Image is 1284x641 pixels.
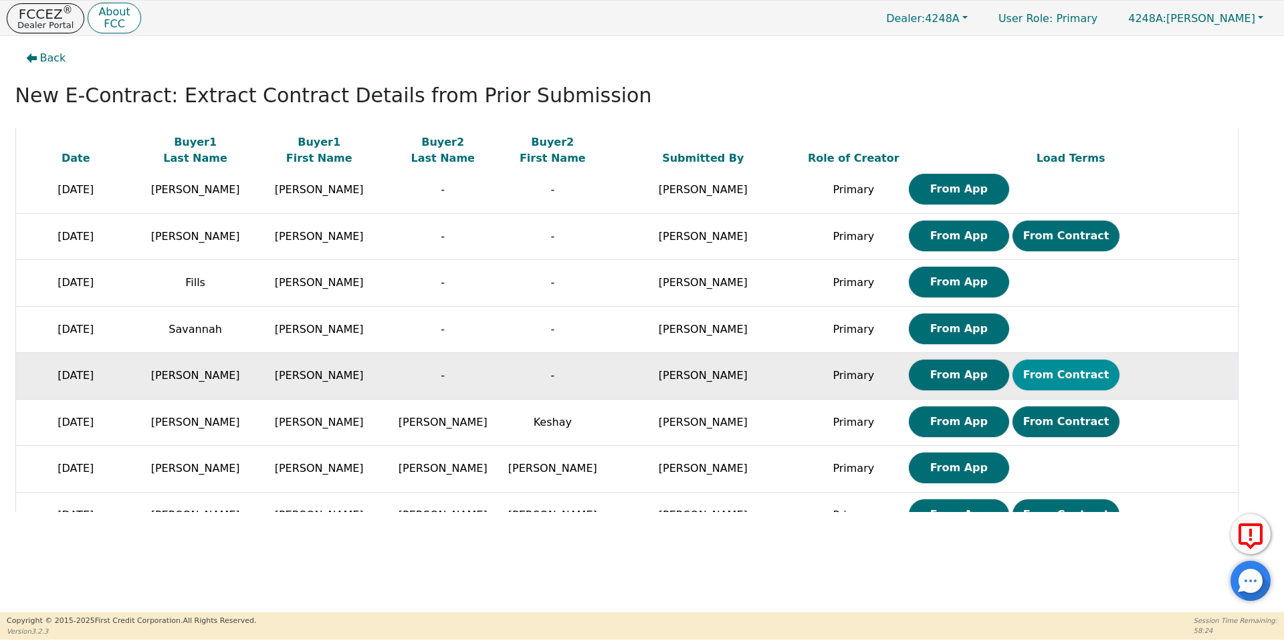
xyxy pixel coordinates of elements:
span: - [441,230,445,243]
td: Primary [803,306,903,353]
div: Date [19,150,133,166]
p: Copyright © 2015- 2025 First Credit Corporation. [7,616,256,627]
td: [DATE] [15,446,136,493]
p: About [98,7,130,17]
td: Primary [803,446,903,493]
span: 4248A: [1128,12,1166,25]
span: [PERSON_NAME] [275,509,364,521]
p: Session Time Remaining: [1194,616,1277,626]
button: From App [909,499,1009,530]
button: FCCEZ®Dealer Portal [7,3,84,33]
span: Dealer: [886,12,925,25]
span: [PERSON_NAME] [399,462,488,475]
p: Primary [985,5,1111,31]
button: From App [909,267,1009,297]
button: From Contract [1012,360,1120,390]
span: [PERSON_NAME] [275,369,364,382]
td: [PERSON_NAME] [603,306,803,353]
td: Primary [803,399,903,446]
span: All Rights Reserved. [183,616,256,625]
span: [PERSON_NAME] [275,276,364,289]
span: [PERSON_NAME] [151,369,240,382]
p: 58:24 [1194,626,1277,636]
span: [PERSON_NAME] [275,230,364,243]
span: [PERSON_NAME] [508,509,597,521]
a: User Role: Primary [985,5,1111,31]
td: [DATE] [15,167,136,214]
p: Version 3.2.3 [7,626,256,636]
span: - [441,323,445,336]
span: - [441,369,445,382]
p: FCC [98,19,130,29]
span: Savannah [169,323,221,336]
span: [PERSON_NAME] [275,416,364,428]
span: - [441,276,445,289]
span: [PERSON_NAME] [275,183,364,196]
td: [PERSON_NAME] [603,353,803,400]
sup: ® [63,4,73,16]
button: From App [909,313,1009,344]
div: Buyer 1 Last Name [139,134,251,166]
button: From App [909,360,1009,390]
div: Role of Creator [807,150,900,166]
span: [PERSON_NAME] [399,509,488,521]
span: User Role : [998,12,1053,25]
td: [DATE] [15,213,136,260]
span: [PERSON_NAME] [151,416,240,428]
span: Keshay [534,416,572,428]
span: - [441,183,445,196]
td: [PERSON_NAME] [603,213,803,260]
span: [PERSON_NAME] [275,323,364,336]
button: From App [909,406,1009,437]
td: [DATE] [15,353,136,400]
td: [DATE] [15,399,136,446]
td: Primary [803,167,903,214]
button: From Contract [1012,221,1120,251]
span: - [550,323,554,336]
td: [DATE] [15,306,136,353]
button: From App [909,221,1009,251]
button: AboutFCC [88,3,140,34]
p: Dealer Portal [17,21,74,29]
span: [PERSON_NAME] [151,230,240,243]
div: Buyer 2 Last Name [387,134,499,166]
p: FCCEZ [17,7,74,21]
button: Report Error to FCC [1230,514,1271,554]
span: - [550,230,554,243]
td: Primary [803,260,903,307]
span: [PERSON_NAME] [151,183,240,196]
div: Buyer 1 First Name [258,134,380,166]
button: 4248A:[PERSON_NAME] [1114,8,1277,29]
div: Submitted By [606,150,800,166]
span: - [550,369,554,382]
span: [PERSON_NAME] [151,509,240,521]
span: [PERSON_NAME] [151,462,240,475]
span: [PERSON_NAME] [399,416,488,428]
span: [PERSON_NAME] [275,462,364,475]
td: [DATE] [15,492,136,539]
td: [PERSON_NAME] [603,492,803,539]
button: Dealer:4248A [872,8,982,29]
button: From App [909,453,1009,483]
td: [PERSON_NAME] [603,399,803,446]
h2: New E-Contract: Extract Contract Details from Prior Submission [15,84,1269,108]
td: Primary [803,213,903,260]
td: [DATE] [15,260,136,307]
td: Primary [803,492,903,539]
span: [PERSON_NAME] [1128,12,1255,25]
div: Buyer 2 First Name [506,134,599,166]
div: Load Terms [907,150,1235,166]
span: [PERSON_NAME] [508,462,597,475]
button: From App [909,174,1009,205]
span: Back [40,50,66,66]
td: [PERSON_NAME] [603,260,803,307]
td: [PERSON_NAME] [603,167,803,214]
span: - [550,276,554,289]
td: [PERSON_NAME] [603,446,803,493]
span: Fills [185,276,205,289]
button: From Contract [1012,406,1120,437]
